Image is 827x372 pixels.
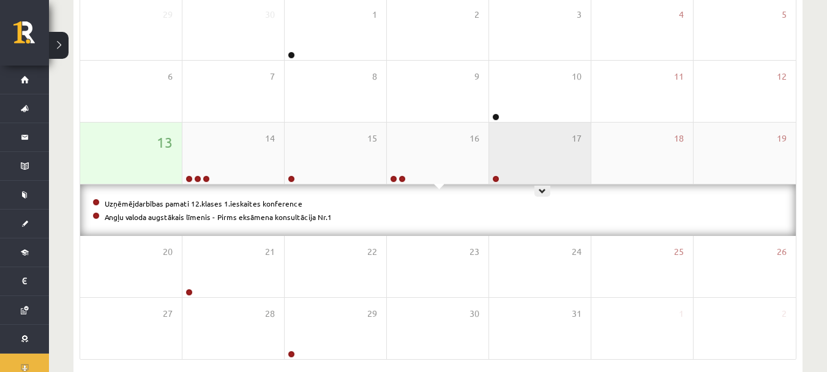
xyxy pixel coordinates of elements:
a: Angļu valoda augstākais līmenis - Pirms eksāmena konsultācija Nr.1 [105,212,332,222]
span: 26 [777,245,787,259]
span: 17 [572,132,582,145]
span: 8 [372,70,377,83]
span: 20 [163,245,173,259]
span: 18 [674,132,684,145]
span: 29 [163,8,173,21]
span: 10 [572,70,582,83]
span: 28 [265,307,275,321]
span: 30 [470,307,479,321]
span: 21 [265,245,275,259]
span: 31 [572,307,582,321]
span: 23 [470,245,479,259]
span: 14 [265,132,275,145]
a: Rīgas 1. Tālmācības vidusskola [13,21,49,52]
span: 19 [777,132,787,145]
span: 12 [777,70,787,83]
span: 29 [367,307,377,321]
span: 25 [674,245,684,259]
span: 22 [367,245,377,259]
span: 9 [474,70,479,83]
span: 15 [367,132,377,145]
span: 3 [577,8,582,21]
span: 13 [157,132,173,153]
span: 7 [270,70,275,83]
span: 16 [470,132,479,145]
span: 6 [168,70,173,83]
span: 27 [163,307,173,321]
span: 11 [674,70,684,83]
span: 2 [782,307,787,321]
span: 5 [782,8,787,21]
a: Uzņēmējdarbības pamati 12.klases 1.ieskaites konference [105,199,302,208]
span: 30 [265,8,275,21]
span: 4 [679,8,684,21]
span: 1 [372,8,377,21]
span: 1 [679,307,684,321]
span: 2 [474,8,479,21]
span: 24 [572,245,582,259]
